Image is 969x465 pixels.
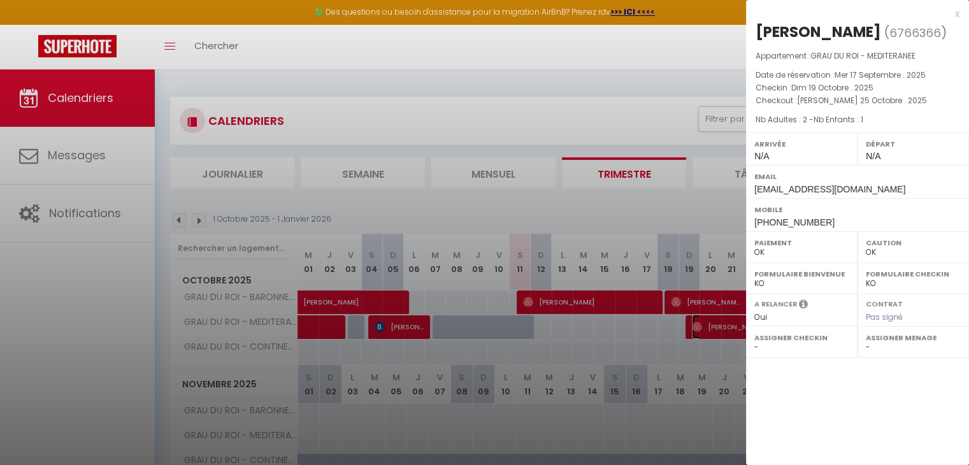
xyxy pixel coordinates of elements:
[754,236,849,249] label: Paiement
[746,6,959,22] div: x
[754,138,849,150] label: Arrivée
[754,217,835,227] span: [PHONE_NUMBER]
[866,268,961,280] label: Formulaire Checkin
[754,151,769,161] span: N/A
[799,299,808,313] i: Sélectionner OUI si vous souhaiter envoyer les séquences de messages post-checkout
[754,203,961,216] label: Mobile
[756,94,959,107] p: Checkout :
[866,138,961,150] label: Départ
[810,50,915,61] span: GRAU DU ROI - MEDITERANEE
[866,331,961,344] label: Assigner Menage
[756,114,863,125] span: Nb Adultes : 2 -
[754,299,797,310] label: A relancer
[884,24,947,41] span: ( )
[754,170,961,183] label: Email
[756,69,959,82] p: Date de réservation :
[756,50,959,62] p: Appartement :
[756,82,959,94] p: Checkin :
[754,331,849,344] label: Assigner Checkin
[754,268,849,280] label: Formulaire Bienvenue
[814,114,863,125] span: Nb Enfants : 1
[754,184,905,194] span: [EMAIL_ADDRESS][DOMAIN_NAME]
[889,25,941,41] span: 6766366
[866,299,903,307] label: Contrat
[756,22,881,42] div: [PERSON_NAME]
[797,95,927,106] span: [PERSON_NAME] 25 Octobre . 2025
[791,82,873,93] span: Dim 19 Octobre . 2025
[835,69,926,80] span: Mer 17 Septembre . 2025
[866,311,903,322] span: Pas signé
[866,236,961,249] label: Caution
[866,151,880,161] span: N/A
